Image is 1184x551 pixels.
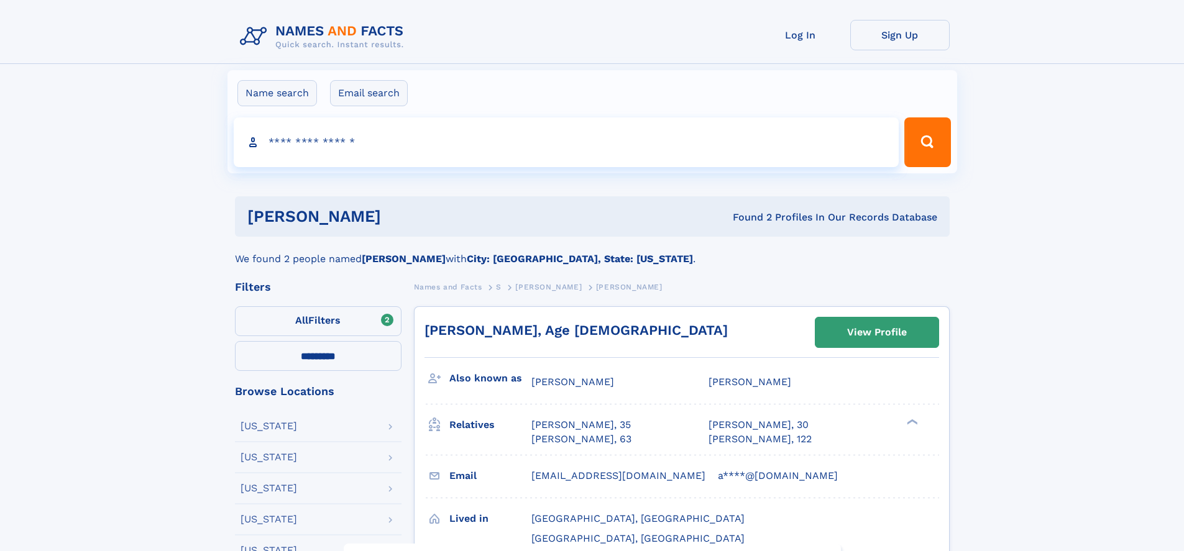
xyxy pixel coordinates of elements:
[241,514,297,524] div: [US_STATE]
[241,452,297,462] div: [US_STATE]
[449,508,531,529] h3: Lived in
[709,418,809,432] a: [PERSON_NAME], 30
[247,209,557,224] h1: [PERSON_NAME]
[847,318,907,347] div: View Profile
[531,532,745,544] span: [GEOGRAPHIC_DATA], [GEOGRAPHIC_DATA]
[241,421,297,431] div: [US_STATE]
[449,465,531,486] h3: Email
[709,376,791,388] span: [PERSON_NAME]
[234,117,899,167] input: search input
[235,20,414,53] img: Logo Names and Facts
[235,237,950,266] div: We found 2 people named with .
[496,279,502,294] a: S
[751,20,850,50] a: Log In
[515,283,582,291] span: [PERSON_NAME]
[815,317,938,347] a: View Profile
[424,322,728,338] a: [PERSON_NAME], Age [DEMOGRAPHIC_DATA]
[449,414,531,435] h3: Relatives
[467,253,693,265] b: City: [GEOGRAPHIC_DATA], State: [US_STATE]
[531,512,745,524] span: [GEOGRAPHIC_DATA], [GEOGRAPHIC_DATA]
[449,368,531,389] h3: Also known as
[235,281,402,293] div: Filters
[235,386,402,397] div: Browse Locations
[596,283,663,291] span: [PERSON_NAME]
[235,306,402,336] label: Filters
[515,279,582,294] a: [PERSON_NAME]
[295,314,308,326] span: All
[709,432,812,446] a: [PERSON_NAME], 122
[557,211,937,224] div: Found 2 Profiles In Our Records Database
[904,418,919,426] div: ❯
[904,117,950,167] button: Search Button
[531,470,705,481] span: [EMAIL_ADDRESS][DOMAIN_NAME]
[496,283,502,291] span: S
[330,80,408,106] label: Email search
[362,253,446,265] b: [PERSON_NAME]
[241,483,297,493] div: [US_STATE]
[850,20,950,50] a: Sign Up
[531,418,631,432] a: [PERSON_NAME], 35
[237,80,317,106] label: Name search
[414,279,482,294] a: Names and Facts
[531,376,614,388] span: [PERSON_NAME]
[531,432,631,446] a: [PERSON_NAME], 63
